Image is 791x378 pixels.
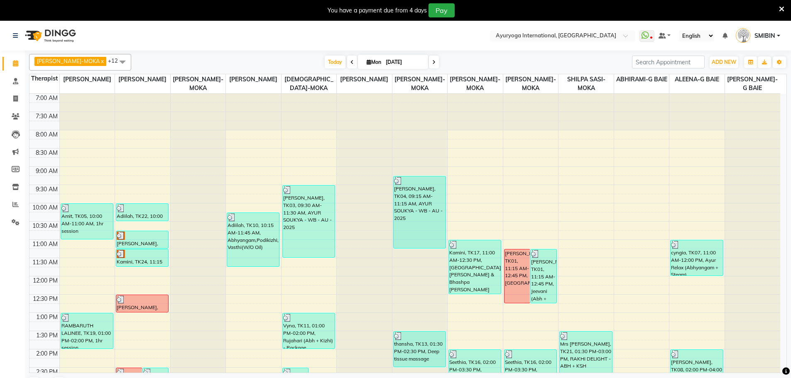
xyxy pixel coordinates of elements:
div: 1:30 PM [34,331,59,340]
span: [PERSON_NAME]-MOKA [37,58,100,64]
div: [PERSON_NAME], TK01, 11:15 AM-12:45 PM, [GEOGRAPHIC_DATA] [504,249,530,303]
div: thansha, TK13, 01:30 PM-02:30 PM, Deep tissue massage [394,332,446,367]
span: [PERSON_NAME] [226,74,281,85]
span: SHILPA SASI-MOKA [558,74,614,93]
span: Today [325,56,345,68]
div: [PERSON_NAME], TK01, 11:15 AM-12:45 PM, Jeevani (Abh + Kizhi + Steam) - Package [531,249,556,303]
span: +12 [108,57,124,64]
div: Adiilah, TK10, 10:15 AM-11:45 AM, Abhyangam,Podikizhi,Kadee Vasthi(W/O Oil) [227,213,279,266]
button: Pay [429,3,455,17]
div: Therapist [29,74,59,83]
div: Kamini, TK17, 11:00 AM-12:30 PM, [GEOGRAPHIC_DATA],[PERSON_NAME] & Bhashpa [PERSON_NAME](W/O Oil) [449,240,501,294]
div: 10:30 AM [31,222,59,230]
input: Search Appointment [632,56,705,68]
img: logo [21,24,78,47]
div: Amit, TK05, 10:00 AM-11:00 AM, 1hr session [61,204,113,239]
div: cyngia, TK07, 11:00 AM-12:00 PM, Ayur Relax (Abhyangam + Steam) [671,240,722,276]
span: [PERSON_NAME] [115,74,170,85]
span: [DEMOGRAPHIC_DATA]-MOKA [282,74,337,93]
span: [PERSON_NAME]-MOKA [171,74,226,93]
div: Adiilah, TK22, 10:00 AM-10:30 AM, Consultation with [PERSON_NAME] at [GEOGRAPHIC_DATA] [116,204,168,221]
div: 7:30 AM [34,112,59,121]
div: 12:00 PM [31,276,59,285]
div: 10:00 AM [31,203,59,212]
span: SMIBIN [754,32,775,40]
div: [PERSON_NAME], TK03, 09:30 AM-11:30 AM, AYUR SOUKYA - WB - AU - 2025 [283,185,335,257]
div: 12:30 PM [31,295,59,303]
a: x [100,58,104,64]
div: 8:30 AM [34,149,59,157]
span: [PERSON_NAME] [337,74,392,85]
div: 2:00 PM [34,349,59,358]
div: 7:00 AM [34,94,59,102]
div: [PERSON_NAME], TK04, 09:15 AM-11:15 AM, AYUR SOUKYA - WB - AU - 2025 [394,176,446,248]
span: ALEENA-G BAIE [669,74,725,85]
img: SMIBIN [736,28,750,43]
span: [PERSON_NAME]-G BAIE [725,74,780,93]
span: ABHIRAMI-G BAIE [614,74,669,85]
div: 9:30 AM [34,185,59,194]
span: [PERSON_NAME]-MOKA [392,74,448,93]
div: [PERSON_NAME], TK01, 12:30 PM-01:00 PM, Consultation with [PERSON_NAME] at [GEOGRAPHIC_DATA] [116,295,168,312]
div: 11:00 AM [31,240,59,249]
span: [PERSON_NAME]-MOKA [503,74,558,93]
div: RAMBARUTH LALINEE, TK19, 01:00 PM-02:00 PM, 1hr session [61,313,113,349]
div: Kamini, TK24, 11:15 AM-11:45 AM, Consultation with [PERSON_NAME] at [GEOGRAPHIC_DATA] [116,249,168,266]
div: [PERSON_NAME], TK12, 10:45 AM-11:15 AM, Consultation with [PERSON_NAME] at [GEOGRAPHIC_DATA] [116,231,168,248]
div: 11:30 AM [31,258,59,267]
div: You have a payment due from 4 days [328,6,427,15]
span: ADD NEW [712,59,736,65]
input: 2025-09-01 [383,56,425,68]
span: [PERSON_NAME] [60,74,115,85]
div: 2:30 PM [34,368,59,376]
span: [PERSON_NAME]-MOKA [448,74,503,93]
div: 9:00 AM [34,167,59,176]
div: 8:00 AM [34,130,59,139]
button: ADD NEW [710,56,738,68]
div: Vyna, TK11, 01:00 PM-02:00 PM, Rujahari (Abh + Kizhi) - Package [283,313,335,349]
span: Mon [365,59,383,65]
div: 1:00 PM [34,313,59,322]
